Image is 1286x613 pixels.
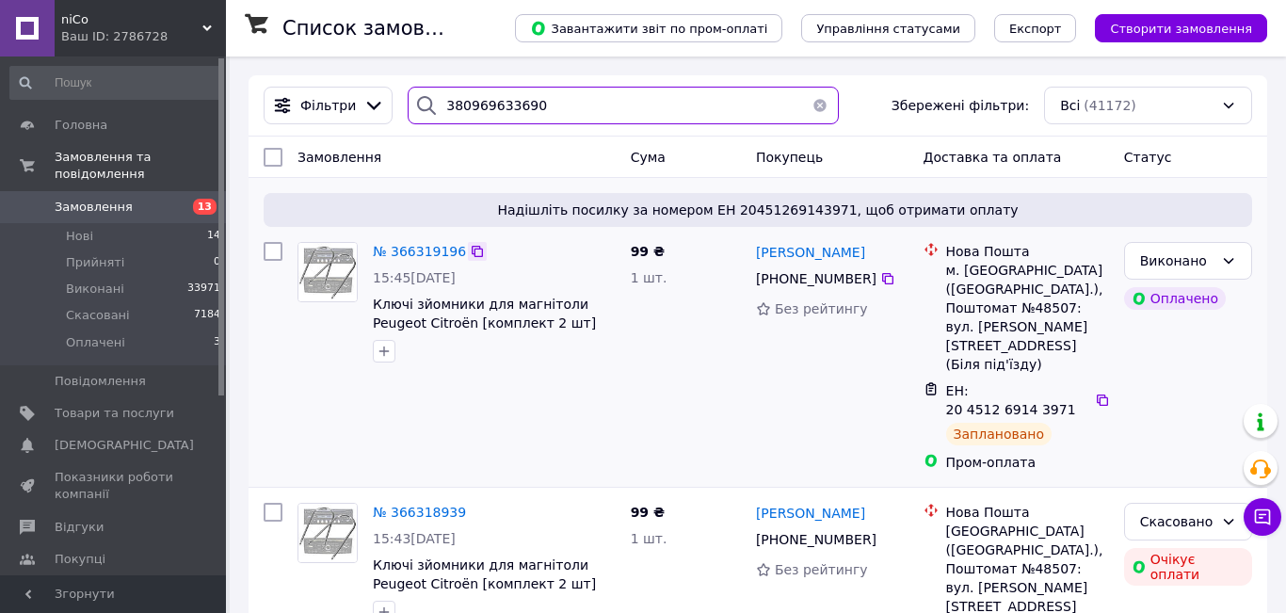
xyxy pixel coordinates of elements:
[1095,14,1267,42] button: Створити замовлення
[373,297,596,331] a: Ключі зйомники для магнітоли Peugeot Citroën [комплект 2 шт]
[55,437,194,454] span: [DEMOGRAPHIC_DATA]
[752,526,880,553] div: [PHONE_NUMBER]
[631,244,665,259] span: 99 ₴
[946,503,1109,522] div: Нова Пошта
[1076,20,1267,35] a: Створити замовлення
[801,87,839,124] button: Очистить
[515,14,782,42] button: Завантажити звіт по пром-оплаті
[66,228,93,245] span: Нові
[298,243,357,301] img: Фото товару
[946,423,1053,445] div: Заплановано
[55,117,107,134] span: Головна
[752,266,880,292] div: [PHONE_NUMBER]
[994,14,1077,42] button: Експорт
[756,504,865,523] a: [PERSON_NAME]
[9,66,222,100] input: Пошук
[271,201,1245,219] span: Надішліть посилку за номером ЕН 20451269143971, щоб отримати оплату
[373,505,466,520] a: № 366318939
[187,281,220,298] span: 33971
[775,562,868,577] span: Без рейтингу
[1124,548,1252,586] div: Очікує оплати
[1140,511,1214,532] div: Скасовано
[66,334,125,351] span: Оплачені
[373,531,456,546] span: 15:43[DATE]
[55,469,174,503] span: Показники роботи компанії
[631,505,665,520] span: 99 ₴
[530,20,767,37] span: Завантажити звіт по пром-оплаті
[756,150,823,165] span: Покупець
[946,453,1109,472] div: Пром-оплата
[66,254,124,271] span: Прийняті
[816,22,960,36] span: Управління статусами
[66,281,124,298] span: Виконані
[1084,98,1135,113] span: (41172)
[631,270,667,285] span: 1 шт.
[408,87,839,124] input: Пошук за номером замовлення, ПІБ покупця, номером телефону, Email, номером накладної
[300,96,356,115] span: Фільтри
[55,551,105,568] span: Покупці
[297,503,358,563] a: Фото товару
[297,242,358,302] a: Фото товару
[214,334,220,351] span: 3
[1124,150,1172,165] span: Статус
[946,242,1109,261] div: Нова Пошта
[1009,22,1062,36] span: Експорт
[756,243,865,262] a: [PERSON_NAME]
[298,504,357,562] img: Фото товару
[373,557,596,591] a: Ключі зйомники для магнітоли Peugeot Citroën [комплект 2 шт]
[1140,250,1214,271] div: Виконано
[756,245,865,260] span: [PERSON_NAME]
[282,17,474,40] h1: Список замовлень
[373,270,456,285] span: 15:45[DATE]
[297,150,381,165] span: Замовлення
[801,14,975,42] button: Управління статусами
[631,150,666,165] span: Cума
[1244,498,1281,536] button: Чат з покупцем
[207,228,220,245] span: 14
[55,199,133,216] span: Замовлення
[66,307,130,324] span: Скасовані
[1124,287,1226,310] div: Оплачено
[631,531,667,546] span: 1 шт.
[1060,96,1080,115] span: Всі
[193,199,217,215] span: 13
[55,373,146,390] span: Повідомлення
[775,301,868,316] span: Без рейтингу
[756,506,865,521] span: [PERSON_NAME]
[55,405,174,422] span: Товари та послуги
[214,254,220,271] span: 0
[194,307,220,324] span: 7184
[373,244,466,259] a: № 366319196
[924,150,1062,165] span: Доставка та оплата
[946,383,1076,417] span: ЕН: 20 4512 6914 3971
[892,96,1029,115] span: Збережені фільтри:
[61,11,202,28] span: niCo
[55,149,226,183] span: Замовлення та повідомлення
[61,28,226,45] div: Ваш ID: 2786728
[946,261,1109,374] div: м. [GEOGRAPHIC_DATA] ([GEOGRAPHIC_DATA].), Поштомат №48507: вул. [PERSON_NAME][STREET_ADDRESS] (Б...
[55,519,104,536] span: Відгуки
[1110,22,1252,36] span: Створити замовлення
